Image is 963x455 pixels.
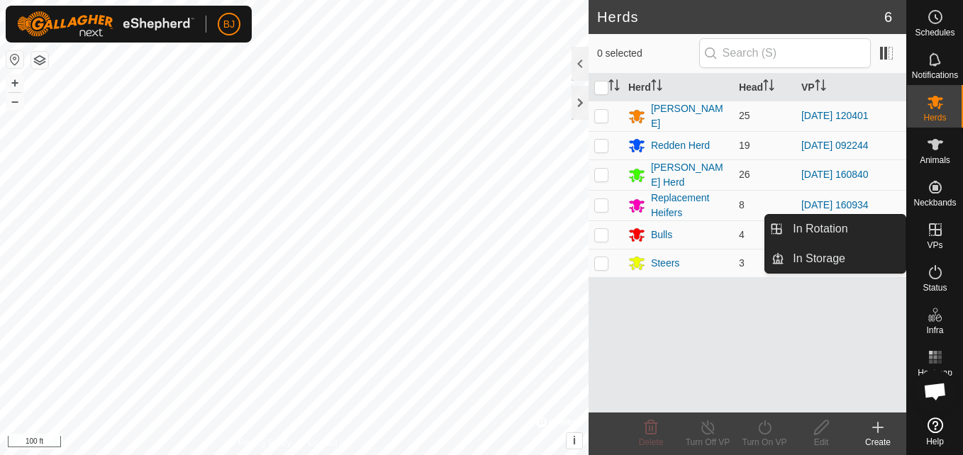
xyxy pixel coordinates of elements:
span: Heatmap [918,369,952,377]
span: Status [923,283,947,292]
span: Herds [923,113,946,122]
button: Reset Map [6,51,23,68]
p-sorticon: Activate to sort [608,82,620,93]
a: [DATE] 092244 [801,140,869,151]
div: Turn On VP [736,436,793,449]
span: 4 [739,229,745,240]
p-sorticon: Activate to sort [815,82,826,93]
span: i [573,434,576,446]
span: Help [926,437,944,446]
span: 6 [884,6,892,28]
span: Infra [926,326,943,335]
button: Map Layers [31,52,48,69]
span: 19 [739,140,750,151]
span: Neckbands [913,198,956,207]
span: Schedules [915,28,954,37]
span: Animals [920,156,950,164]
div: Redden Herd [651,138,710,153]
a: [DATE] 120401 [801,110,869,121]
span: 25 [739,110,750,121]
div: Open chat [914,370,957,412]
span: 3 [739,257,745,269]
button: i [567,433,582,449]
button: + [6,74,23,91]
a: [DATE] 160840 [801,169,869,180]
div: Bulls [651,227,672,242]
div: [PERSON_NAME] [651,101,728,131]
div: Edit [793,436,850,449]
a: Privacy Policy [238,437,291,449]
th: Herd [623,74,733,101]
span: VPs [927,241,942,249]
li: In Storage [765,245,906,273]
span: 26 [739,169,750,180]
th: Head [733,74,796,101]
div: [PERSON_NAME] Herd [651,160,728,190]
div: Turn Off VP [679,436,736,449]
img: Gallagher Logo [17,11,194,37]
p-sorticon: Activate to sort [763,82,774,93]
span: Notifications [912,71,958,79]
span: In Rotation [793,220,847,237]
a: [DATE] 160934 [801,199,869,210]
span: BJ [223,17,235,32]
p-sorticon: Activate to sort [651,82,662,93]
span: 0 selected [597,46,699,61]
li: In Rotation [765,215,906,243]
div: Steers [651,256,679,271]
div: Create [850,436,906,449]
a: In Storage [784,245,906,273]
input: Search (S) [699,38,871,68]
a: Help [907,412,963,451]
button: – [6,93,23,110]
span: 8 [739,199,745,210]
th: VP [796,74,906,101]
a: Contact Us [308,437,350,449]
h2: Herds [597,9,884,26]
div: Replacement Heifers [651,191,728,220]
span: Delete [639,437,664,447]
span: In Storage [793,250,845,267]
a: In Rotation [784,215,906,243]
